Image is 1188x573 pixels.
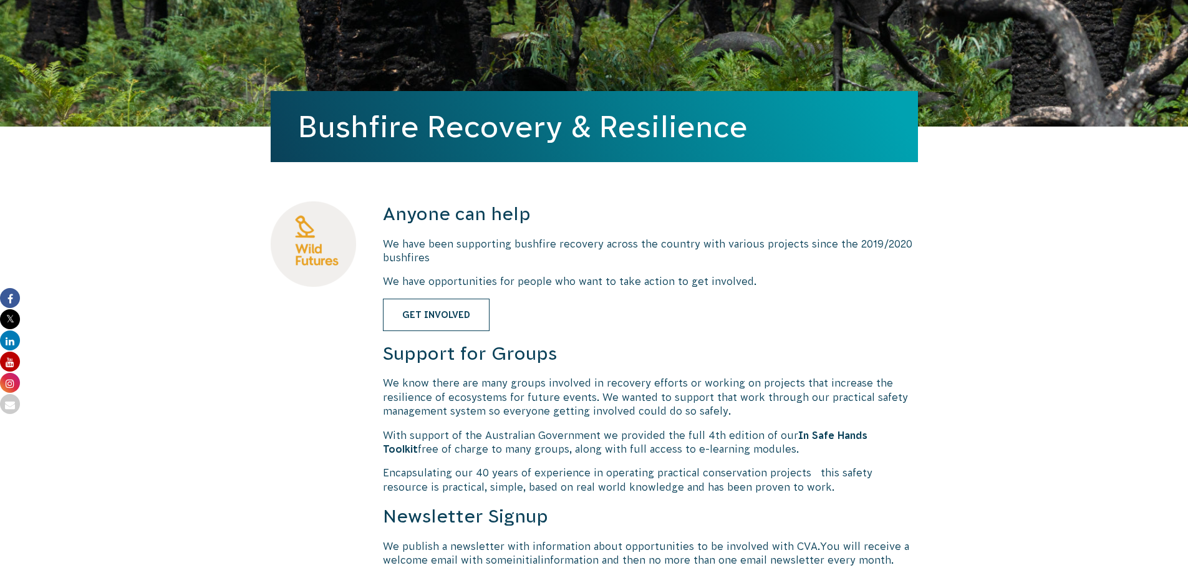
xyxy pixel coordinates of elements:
span: With support of the Australian Government we provided the full 4th edition of our [383,430,798,441]
span: free of charge to many groups, along with full access to e-learning modules. [418,443,799,455]
span: We have opportunities for people who want to take action to get involved. [383,276,756,287]
a: Get Involved [383,299,490,331]
span: We know there are many groups involved in recovery efforts or working on projects that increase t... [383,377,908,417]
img: Wild Futures [271,201,356,287]
span: initial [513,554,541,566]
h3: Newsletter Signup [383,504,918,529]
h3: Support for Groups [383,341,918,367]
span: information and then no more than one email newsletter every month. [541,554,894,566]
span: In Safe Hands Toolkit [383,430,867,455]
h1: Bushfire Recovery & Resilience [298,110,891,143]
span: Encapsulating our 40 years of experience in operating practical conservation projects this safety... [383,467,872,492]
h3: Anyone can help [383,201,918,227]
span: We publish a newsletter with information about opportunities to be involved with CVA. [383,541,820,552]
span: We have been supporting bushfire recovery across the country with various projects since the 2019... [383,238,912,263]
